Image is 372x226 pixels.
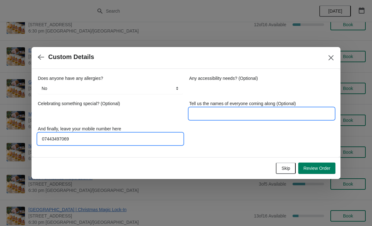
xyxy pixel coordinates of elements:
label: Does anyone have any allergies? [38,75,103,81]
span: Skip [282,166,290,171]
span: Review Order [303,166,330,171]
label: And finally, leave your mobile number here [38,126,121,132]
button: Close [325,52,337,63]
button: Skip [276,163,296,174]
h2: Custom Details [48,53,94,61]
label: Celebrating something special? (Optional) [38,100,120,107]
label: Any accessibility needs? (Optional) [189,75,258,81]
button: Review Order [298,163,335,174]
label: Tell us the names of everyone coming along (Optional) [189,100,296,107]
